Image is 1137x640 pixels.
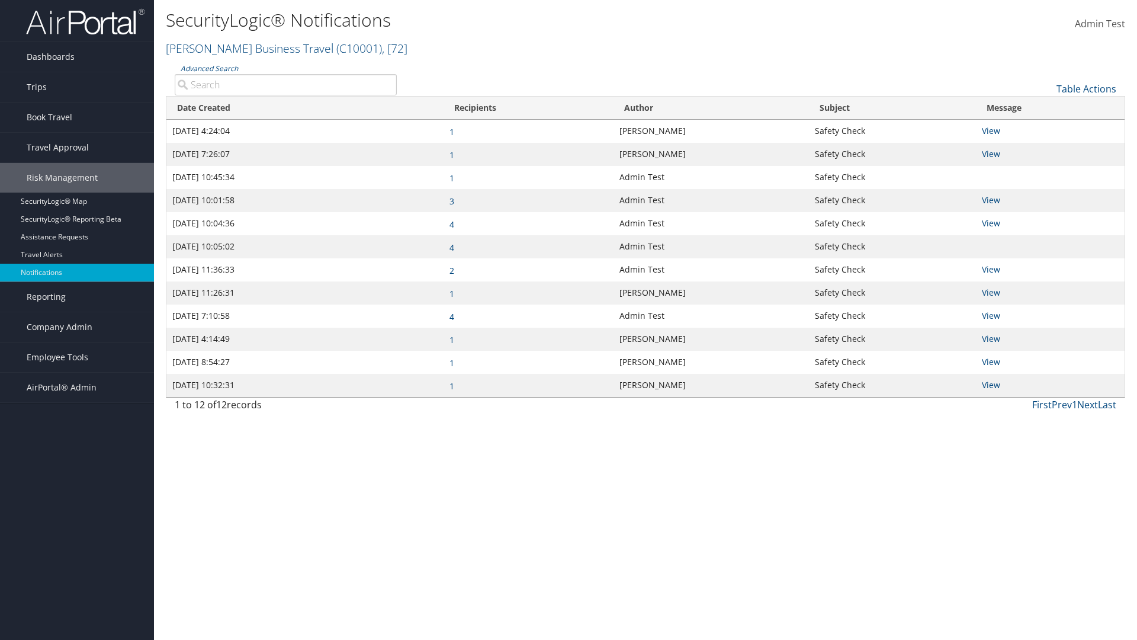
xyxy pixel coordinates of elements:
td: [DATE] 10:45:34 [166,166,444,189]
th: Recipients: activate to sort column ascending [444,97,614,120]
img: airportal-logo.png [26,8,144,36]
td: Safety Check [809,166,976,189]
input: Advanced Search [175,74,397,95]
td: Admin Test [614,258,809,281]
span: 12 [216,398,227,411]
a: View [982,264,1000,275]
td: Admin Test [614,235,809,258]
a: Next [1077,398,1098,411]
a: Last [1098,398,1116,411]
td: [DATE] 11:36:33 [166,258,444,281]
td: Safety Check [809,328,976,351]
td: [DATE] 4:14:49 [166,328,444,351]
a: First [1032,398,1052,411]
td: [DATE] 10:32:31 [166,374,444,397]
td: Safety Check [809,120,976,143]
td: Admin Test [614,189,809,212]
a: View [982,217,1000,229]
a: 1 [449,288,454,299]
th: Subject: activate to sort column ascending [809,97,976,120]
th: Message: activate to sort column ascending [976,97,1125,120]
td: [PERSON_NAME] [614,351,809,374]
span: AirPortal® Admin [27,373,97,402]
a: Admin Test [1075,6,1125,43]
td: Safety Check [809,258,976,281]
td: [PERSON_NAME] [614,281,809,305]
span: Book Travel [27,103,72,132]
td: Safety Check [809,305,976,328]
td: Safety Check [809,351,976,374]
td: [DATE] 4:24:04 [166,120,444,143]
th: Date Created: activate to sort column ascending [166,97,444,120]
a: View [982,333,1000,344]
td: Safety Check [809,281,976,305]
span: Employee Tools [27,343,88,372]
td: Admin Test [614,212,809,235]
td: Safety Check [809,235,976,258]
a: 1 [449,334,454,345]
a: View [982,356,1000,367]
th: Author: activate to sort column ascending [614,97,809,120]
td: [DATE] 11:26:31 [166,281,444,305]
td: [PERSON_NAME] [614,374,809,397]
span: Dashboards [27,42,75,72]
td: [DATE] 10:05:02 [166,235,444,258]
span: Travel Approval [27,133,89,162]
td: [PERSON_NAME] [614,328,809,351]
span: , [ 72 ] [382,40,407,56]
span: Risk Management [27,163,98,193]
td: [DATE] 8:54:27 [166,351,444,374]
td: Safety Check [809,212,976,235]
a: [PERSON_NAME] Business Travel [166,40,407,56]
td: Safety Check [809,374,976,397]
a: 1 [1072,398,1077,411]
span: Trips [27,72,47,102]
a: 1 [449,357,454,369]
div: 1 to 12 of records [175,398,397,418]
td: [DATE] 10:01:58 [166,189,444,212]
span: Reporting [27,282,66,312]
a: 2 [449,265,454,276]
td: Admin Test [614,305,809,328]
td: [DATE] 7:26:07 [166,143,444,166]
a: Prev [1052,398,1072,411]
a: 4 [449,311,454,322]
a: 4 [449,219,454,230]
td: Admin Test [614,166,809,189]
a: View [982,125,1000,136]
a: Table Actions [1056,82,1116,95]
td: Safety Check [809,189,976,212]
a: 1 [449,172,454,184]
a: View [982,148,1000,159]
td: [DATE] 10:04:36 [166,212,444,235]
a: View [982,194,1000,206]
td: [PERSON_NAME] [614,143,809,166]
td: Safety Check [809,143,976,166]
span: Company Admin [27,312,92,342]
a: 1 [449,149,454,161]
h1: SecurityLogic® Notifications [166,8,805,33]
a: View [982,310,1000,321]
a: View [982,379,1000,391]
a: Advanced Search [181,63,238,73]
td: [DATE] 7:10:58 [166,305,444,328]
a: 1 [449,126,454,137]
a: 1 [449,380,454,392]
a: View [982,287,1000,298]
a: 3 [449,196,454,207]
span: ( C10001 ) [336,40,382,56]
span: Admin Test [1075,17,1125,30]
td: [PERSON_NAME] [614,120,809,143]
a: 4 [449,242,454,253]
